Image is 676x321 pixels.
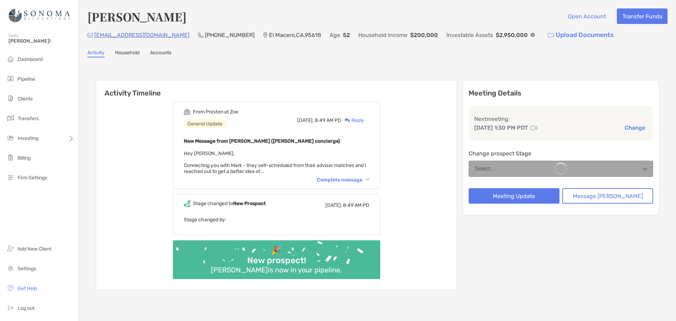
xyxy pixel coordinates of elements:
img: transfers icon [6,114,15,122]
p: Stage changed by: [184,215,369,224]
a: Household [115,50,139,57]
div: Reply [341,117,364,124]
span: Dashboard [18,56,43,62]
img: firm-settings icon [6,173,15,181]
span: Pipeline [18,76,35,82]
div: General Update [184,119,226,128]
p: $200,000 [410,31,438,39]
img: Event icon [184,109,190,115]
a: Accounts [150,50,171,57]
img: Event icon [184,200,190,207]
h6: Activity Timeline [96,80,457,97]
p: Change prospect Stage [469,149,653,158]
div: New prospect! [244,255,309,266]
p: 52 [343,31,350,39]
h4: [PERSON_NAME] [87,8,187,25]
a: Activity [87,50,105,57]
b: New Prospect [233,200,266,206]
img: logout icon [6,303,15,312]
p: [PHONE_NUMBER] [205,31,255,39]
div: 🎉 [268,245,284,255]
img: settings icon [6,264,15,272]
span: Settings [18,266,36,272]
button: Meeting Update [469,188,559,204]
span: Billing [18,155,31,161]
p: Household Income [358,31,407,39]
span: Hey [PERSON_NAME], Connecting you with Mark - they self-scheduled from their advisor matches and ... [184,150,366,174]
div: Stage changed to [193,200,266,206]
img: get-help icon [6,284,15,292]
img: communication type [531,125,537,131]
b: New Message from [PERSON_NAME] ([PERSON_NAME] concierge) [184,138,340,144]
span: Transfers [18,116,39,122]
span: 8:49 AM PD [315,117,341,123]
span: Investing [18,135,38,141]
p: [DATE] 1:30 PM PDT [474,123,528,132]
span: Clients [18,96,33,102]
span: Get Help [18,285,37,291]
img: investing icon [6,134,15,142]
span: [PERSON_NAME]! [8,38,74,44]
img: Chevron icon [366,179,369,181]
img: Info Icon [531,33,535,37]
span: 8:49 AM PD [343,202,369,208]
p: [EMAIL_ADDRESS][DOMAIN_NAME] [94,31,189,39]
img: Phone Icon [198,32,204,38]
p: El Macero , CA , 95618 [269,31,321,39]
p: Meeting Details [469,89,653,98]
div: [PERSON_NAME] is now in your pipeline. [208,266,345,274]
div: Complete message [317,177,369,183]
a: Upload Documents [543,27,618,43]
button: Transfer Funds [617,8,668,24]
span: [DATE], [297,117,314,123]
img: Confetti [173,240,380,273]
p: $2,950,000 [496,31,528,39]
span: Log out [18,305,35,311]
button: Message [PERSON_NAME] [562,188,653,204]
span: Add New Client [18,246,51,252]
img: Reply icon [345,118,350,123]
img: clients icon [6,94,15,103]
img: Location Icon [263,32,268,38]
img: button icon [548,33,554,38]
button: Change [622,124,647,131]
p: Age [330,31,340,39]
img: pipeline icon [6,74,15,83]
img: Zoe Logo [8,3,70,28]
p: Investable Assets [446,31,493,39]
div: From Preston at Zoe [193,109,238,115]
button: Open Account [562,8,611,24]
span: Firm Settings [18,175,47,181]
img: billing icon [6,153,15,162]
span: [DATE], [325,202,342,208]
img: Email Icon [87,33,93,37]
p: Next meeting [474,115,647,123]
img: add_new_client icon [6,244,15,253]
img: dashboard icon [6,55,15,63]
